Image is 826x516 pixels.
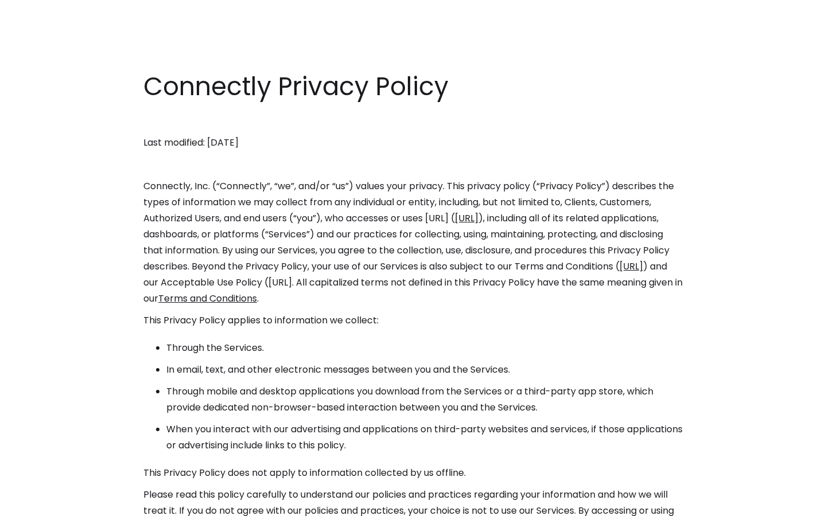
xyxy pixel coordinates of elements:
[143,465,683,481] p: This Privacy Policy does not apply to information collected by us offline.
[619,260,643,273] a: [URL]
[143,312,683,329] p: This Privacy Policy applies to information we collect:
[166,384,683,416] li: Through mobile and desktop applications you download from the Services or a third-party app store...
[166,421,683,454] li: When you interact with our advertising and applications on third-party websites and services, if ...
[11,495,69,512] aside: Language selected: English
[143,178,683,307] p: Connectly, Inc. (“Connectly”, “we”, and/or “us”) values your privacy. This privacy policy (“Priva...
[166,362,683,378] li: In email, text, and other electronic messages between you and the Services.
[143,135,683,151] p: Last modified: [DATE]
[455,212,478,225] a: [URL]
[23,496,69,512] ul: Language list
[143,157,683,173] p: ‍
[166,340,683,356] li: Through the Services.
[143,69,683,104] h1: Connectly Privacy Policy
[143,113,683,129] p: ‍
[158,292,257,305] a: Terms and Conditions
